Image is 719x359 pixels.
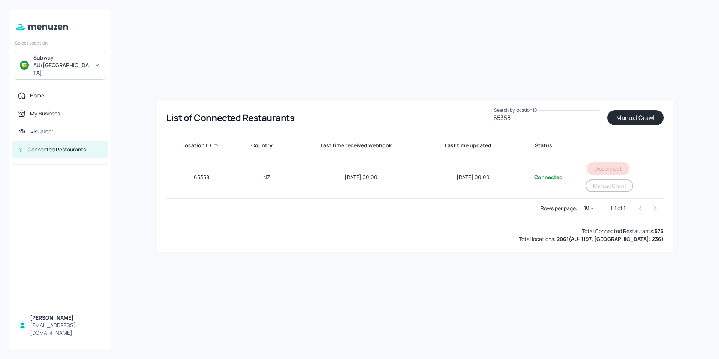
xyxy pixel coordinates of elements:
[582,227,664,235] div: Total Connected Restaurants:
[519,235,664,243] div: Total locations:
[28,146,86,153] div: Connected Restaurants
[30,322,102,337] div: [EMAIL_ADDRESS][DOMAIN_NAME]
[557,235,664,242] b: 2061 ( AU: 1197, [GEOGRAPHIC_DATA]: 236 )
[30,128,53,135] div: Visualiser
[655,227,664,235] b: 576
[610,205,625,212] p: 1-1 of 1
[297,156,426,199] td: [DATE] 00:00
[541,205,577,212] p: Rows per page:
[445,141,501,150] span: Last time updated
[426,156,520,199] td: [DATE] 00:00
[587,162,629,175] button: Disconnect
[535,141,562,150] span: Status
[607,110,664,125] button: Manual Crawl
[15,40,105,46] div: Select Location
[321,141,402,150] span: Last time received webhook
[33,54,90,76] div: Subway AU/[GEOGRAPHIC_DATA]
[251,141,282,150] span: Country
[30,92,44,99] div: Home
[182,141,221,150] span: Location ID
[237,156,296,199] td: NZ
[580,203,598,214] div: 10
[30,110,60,117] div: My Business
[166,156,237,199] td: 65358
[30,314,102,322] div: [PERSON_NAME]
[20,61,29,70] img: avatar
[494,107,538,113] label: Search by location ID
[526,174,571,181] div: Connected
[586,179,633,192] button: Manual Crawl
[166,112,294,124] div: List of Connected Restaurants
